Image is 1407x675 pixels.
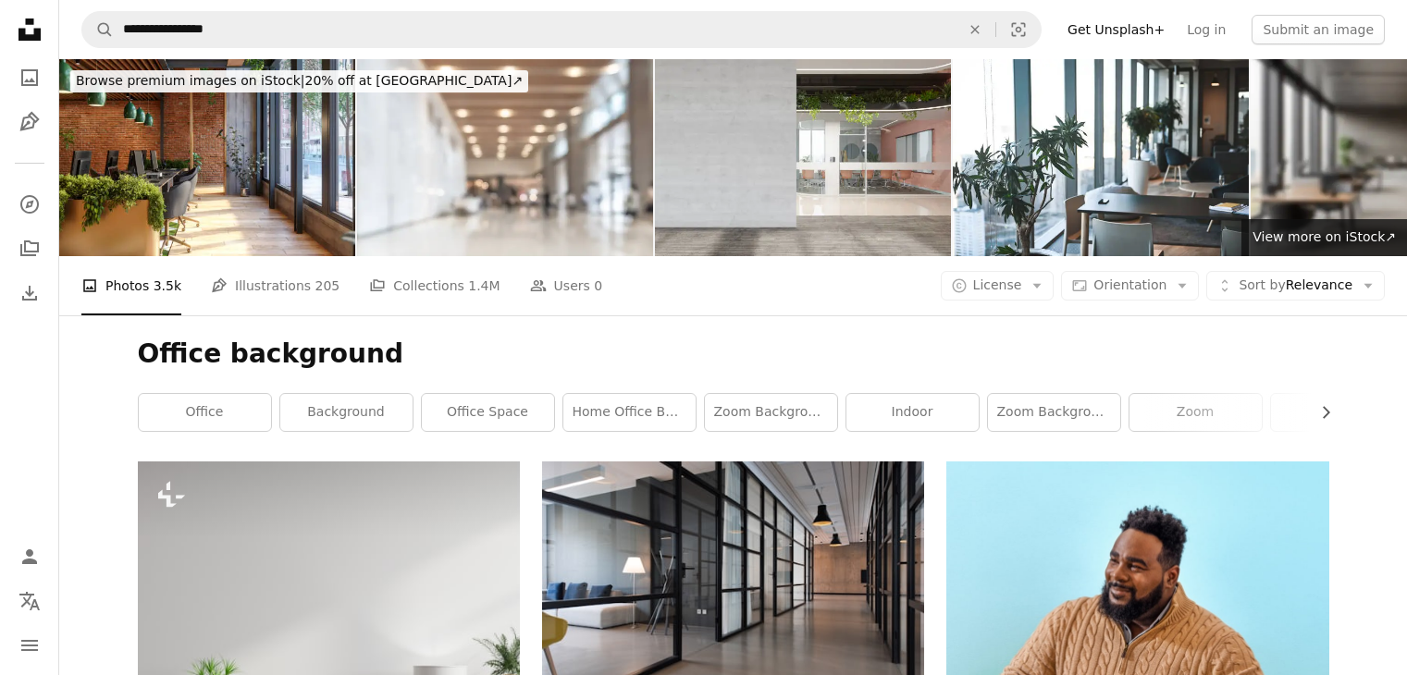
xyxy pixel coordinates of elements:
button: Clear [955,12,995,47]
a: Log in [1176,15,1237,44]
img: Modern Empty Office With Blank Wall, Meeting Table, Chairs And Creeper Plants [655,59,951,256]
a: background [280,394,413,431]
a: zoom background [705,394,837,431]
button: scroll list to the right [1309,394,1329,431]
a: Download History [11,275,48,312]
a: zoom [1129,394,1262,431]
button: Submit an image [1252,15,1385,44]
button: Sort byRelevance [1206,271,1385,301]
a: Browse premium images on iStock|20% off at [GEOGRAPHIC_DATA]↗ [59,59,539,104]
h1: Office background [138,337,1329,371]
span: Browse premium images on iStock | [76,73,304,88]
a: Get Unsplash+ [1056,15,1176,44]
img: modern office interior [953,59,1249,256]
img: Blurred office building lobby or hotel blur background interior view toward reception hall, moder... [357,59,653,256]
button: License [941,271,1055,301]
a: home office background [563,394,696,431]
span: 205 [315,276,340,296]
a: Users 0 [530,256,603,315]
a: office [139,394,271,431]
span: Sort by [1239,277,1285,292]
button: Menu [11,627,48,664]
span: Orientation [1093,277,1166,292]
button: Orientation [1061,271,1199,301]
button: Language [11,583,48,620]
button: Visual search [996,12,1041,47]
a: View more on iStock↗ [1241,219,1407,256]
a: office space [422,394,554,431]
a: Illustrations 205 [211,256,339,315]
span: 0 [594,276,602,296]
a: Collections [11,230,48,267]
span: 1.4M [468,276,500,296]
span: Relevance [1239,276,1352,295]
a: work [1271,394,1403,431]
img: Sustainable Green Co-working Office Space [59,59,355,256]
a: hallway between glass-panel doors [542,581,924,597]
a: indoor [846,394,979,431]
a: zoom background office [988,394,1120,431]
form: Find visuals sitewide [81,11,1042,48]
a: Collections 1.4M [369,256,500,315]
a: Cabinet mockup in modern empty room,white wall, 3d rendering [138,644,520,660]
a: Explore [11,186,48,223]
span: 20% off at [GEOGRAPHIC_DATA] ↗ [76,73,523,88]
a: Photos [11,59,48,96]
button: Search Unsplash [82,12,114,47]
a: Illustrations [11,104,48,141]
span: License [973,277,1022,292]
a: Log in / Sign up [11,538,48,575]
span: View more on iStock ↗ [1253,229,1396,244]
